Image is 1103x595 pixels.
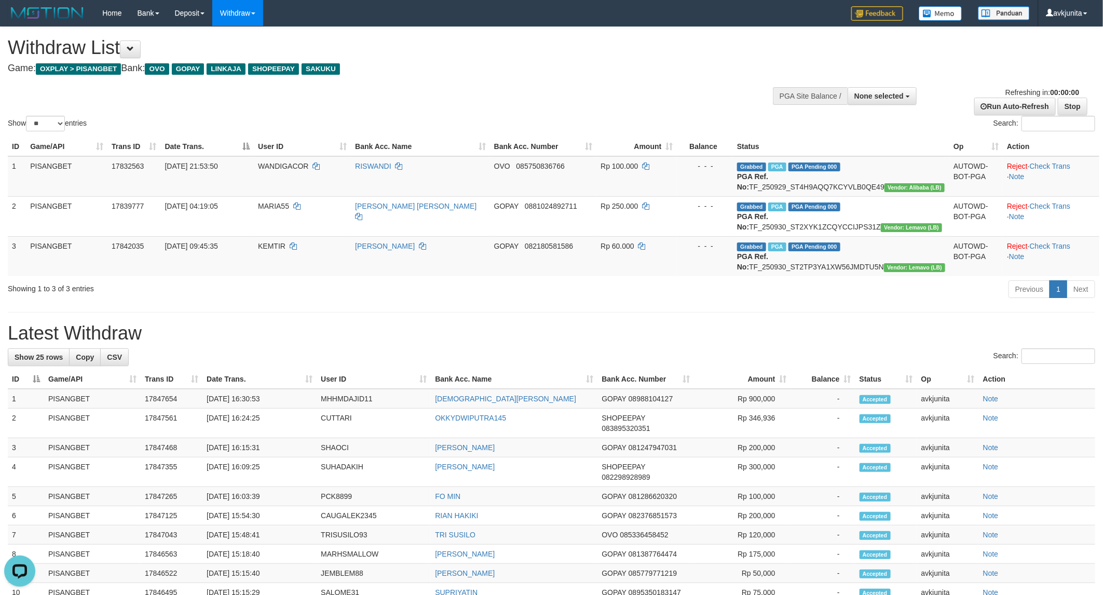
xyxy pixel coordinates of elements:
[979,370,1095,389] th: Action
[76,353,94,361] span: Copy
[737,172,768,191] b: PGA Ref. No:
[44,438,141,457] td: PISANGBET
[629,550,677,558] span: Copy 081387764474 to clipboard
[695,389,791,409] td: Rp 900,000
[107,353,122,361] span: CSV
[8,323,1095,344] h1: Latest Withdraw
[788,202,840,211] span: PGA Pending
[202,409,317,438] td: [DATE] 16:24:25
[141,457,202,487] td: 17847355
[317,506,431,525] td: CAUGALEK2345
[8,5,87,21] img: MOTION_logo.png
[490,137,597,156] th: Bank Acc. Number: activate to sort column ascending
[1009,280,1050,298] a: Previous
[1003,156,1099,197] td: · ·
[860,463,891,472] span: Accepted
[202,545,317,564] td: [DATE] 15:18:40
[248,63,299,75] span: SHOPEEPAY
[602,473,650,481] span: Copy 082298928989 to clipboard
[141,438,202,457] td: 17847468
[695,545,791,564] td: Rp 175,000
[983,492,999,501] a: Note
[917,409,979,438] td: avkjunita
[791,389,855,409] td: -
[768,163,786,171] span: Marked by avknovia
[695,370,791,389] th: Amount: activate to sort column ascending
[602,492,626,501] span: GOPAY
[602,531,618,539] span: OVO
[695,506,791,525] td: Rp 200,000
[695,564,791,583] td: Rp 50,000
[791,564,855,583] td: -
[202,506,317,525] td: [DATE] 15:54:30
[601,162,638,170] span: Rp 100.000
[8,137,26,156] th: ID
[141,564,202,583] td: 17846522
[851,6,903,21] img: Feedback.jpg
[44,506,141,525] td: PISANGBET
[695,438,791,457] td: Rp 200,000
[629,492,677,501] span: Copy 081286620320 to clipboard
[44,564,141,583] td: PISANGBET
[8,156,26,197] td: 1
[44,389,141,409] td: PISANGBET
[8,348,70,366] a: Show 25 rows
[8,236,26,276] td: 3
[8,506,44,525] td: 6
[165,242,217,250] span: [DATE] 09:45:35
[602,463,645,471] span: SHOPEEPAY
[435,511,478,520] a: RIAN HAKIKI
[8,487,44,506] td: 5
[791,370,855,389] th: Balance: activate to sort column ascending
[1050,88,1079,97] strong: 00:00:00
[1007,242,1028,250] a: Reject
[949,156,1003,197] td: AUTOWD-BOT-PGA
[435,395,576,403] a: [DEMOGRAPHIC_DATA][PERSON_NAME]
[435,569,495,577] a: [PERSON_NAME]
[733,196,949,236] td: TF_250930_ST2XYK1ZCQYCCIJPS31Z
[917,506,979,525] td: avkjunita
[737,252,768,271] b: PGA Ref. No:
[949,137,1003,156] th: Op: activate to sort column ascending
[44,545,141,564] td: PISANGBET
[44,487,141,506] td: PISANGBET
[8,279,452,294] div: Showing 1 to 3 of 3 entries
[317,545,431,564] td: MARHSMALLOW
[8,438,44,457] td: 3
[983,531,999,539] a: Note
[620,531,669,539] span: Copy 085336458452 to clipboard
[601,242,634,250] span: Rp 60.000
[1003,196,1099,236] td: · ·
[202,487,317,506] td: [DATE] 16:03:39
[602,569,626,577] span: GOPAY
[768,242,786,251] span: Marked by avkjunita
[791,457,855,487] td: -
[993,348,1095,364] label: Search:
[202,525,317,545] td: [DATE] 15:48:41
[677,137,733,156] th: Balance
[355,202,476,210] a: [PERSON_NAME] [PERSON_NAME]
[884,183,945,192] span: Vendor URL: https://dashboard.q2checkout.com/secure
[983,511,999,520] a: Note
[860,512,891,521] span: Accepted
[494,162,510,170] span: OVO
[8,63,725,74] h4: Game: Bank:
[160,137,254,156] th: Date Trans.: activate to sort column descending
[8,370,44,389] th: ID: activate to sort column descending
[917,438,979,457] td: avkjunita
[917,545,979,564] td: avkjunita
[737,163,766,171] span: Grabbed
[202,457,317,487] td: [DATE] 16:09:25
[145,63,169,75] span: OVO
[695,525,791,545] td: Rp 120,000
[602,414,645,422] span: SHOPEEPAY
[258,202,289,210] span: MARIA55
[733,137,949,156] th: Status
[435,443,495,452] a: [PERSON_NAME]
[860,550,891,559] span: Accepted
[629,395,673,403] span: Copy 08988104127 to clipboard
[141,370,202,389] th: Trans ID: activate to sort column ascending
[695,487,791,506] td: Rp 100,000
[141,506,202,525] td: 17847125
[919,6,962,21] img: Button%20Memo.svg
